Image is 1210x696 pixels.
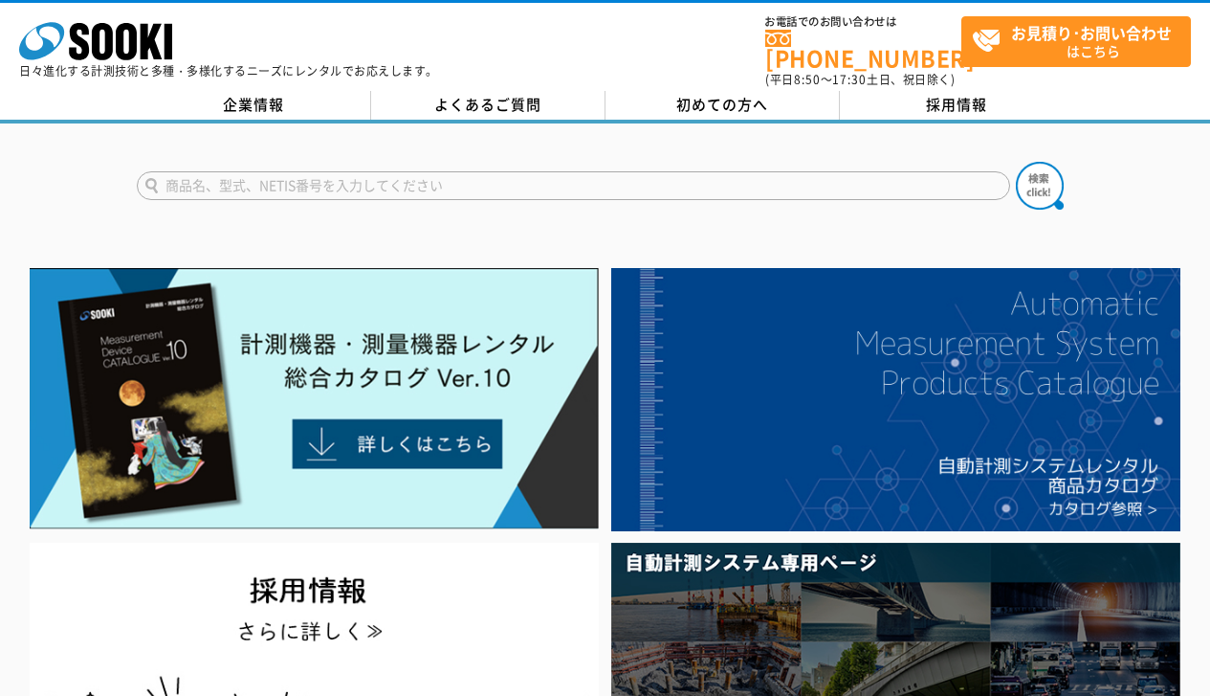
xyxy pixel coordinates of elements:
img: Catalog Ver10 [30,268,599,529]
img: 自動計測システムカタログ [611,268,1180,531]
span: お電話でのお問い合わせは [765,16,961,28]
span: 17:30 [832,71,867,88]
input: 商品名、型式、NETIS番号を入力してください [137,171,1010,200]
a: お見積り･お問い合わせはこちら [961,16,1191,67]
a: [PHONE_NUMBER] [765,30,961,69]
span: 8:50 [794,71,821,88]
a: 初めての方へ [605,91,840,120]
strong: お見積り･お問い合わせ [1011,21,1172,44]
img: btn_search.png [1016,162,1064,210]
a: 採用情報 [840,91,1074,120]
span: はこちら [972,17,1190,65]
p: 日々進化する計測技術と多種・多様化するニーズにレンタルでお応えします。 [19,65,438,77]
span: 初めての方へ [676,94,768,115]
span: (平日 ～ 土日、祝日除く) [765,71,955,88]
a: 企業情報 [137,91,371,120]
a: よくあるご質問 [371,91,605,120]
